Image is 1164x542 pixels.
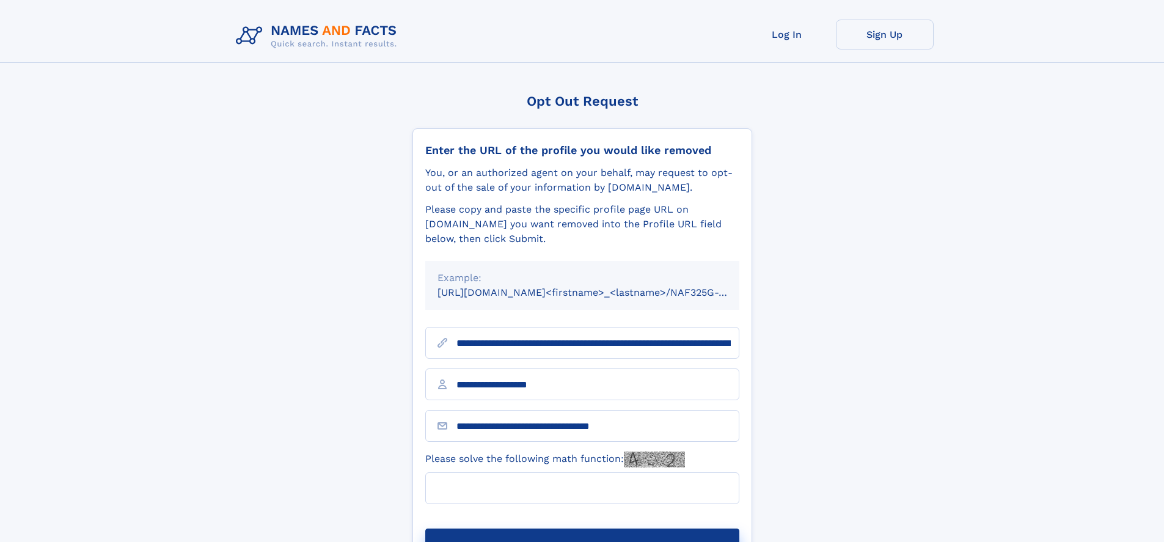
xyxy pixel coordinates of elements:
[836,20,934,49] a: Sign Up
[738,20,836,49] a: Log In
[425,202,739,246] div: Please copy and paste the specific profile page URL on [DOMAIN_NAME] you want removed into the Pr...
[437,287,763,298] small: [URL][DOMAIN_NAME]<firstname>_<lastname>/NAF325G-xxxxxxxx
[412,93,752,109] div: Opt Out Request
[425,166,739,195] div: You, or an authorized agent on your behalf, may request to opt-out of the sale of your informatio...
[231,20,407,53] img: Logo Names and Facts
[425,144,739,157] div: Enter the URL of the profile you would like removed
[425,452,685,467] label: Please solve the following math function:
[437,271,727,285] div: Example:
